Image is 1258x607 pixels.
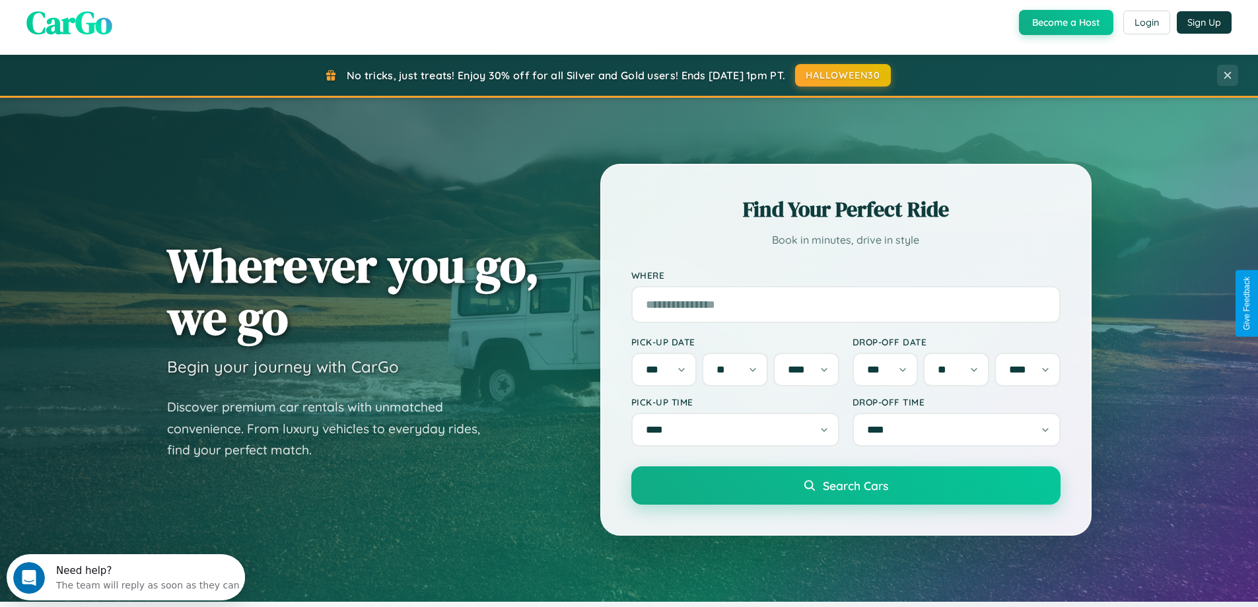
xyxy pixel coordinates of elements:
[631,396,839,408] label: Pick-up Time
[1242,277,1251,330] div: Give Feedback
[167,357,399,376] h3: Begin your journey with CarGo
[631,269,1061,281] label: Where
[853,396,1061,408] label: Drop-off Time
[1019,10,1113,35] button: Become a Host
[50,22,233,36] div: The team will reply as soon as they can
[631,195,1061,224] h2: Find Your Perfect Ride
[1123,11,1170,34] button: Login
[167,396,497,461] p: Discover premium car rentals with unmatched convenience. From luxury vehicles to everyday rides, ...
[347,69,785,82] span: No tricks, just treats! Enjoy 30% off for all Silver and Gold users! Ends [DATE] 1pm PT.
[1177,11,1232,34] button: Sign Up
[853,336,1061,347] label: Drop-off Date
[631,231,1061,250] p: Book in minutes, drive in style
[50,11,233,22] div: Need help?
[631,336,839,347] label: Pick-up Date
[13,562,45,594] iframe: Intercom live chat
[5,5,246,42] div: Open Intercom Messenger
[795,64,891,87] button: HALLOWEEN30
[26,1,112,44] span: CarGo
[7,554,245,600] iframe: Intercom live chat discovery launcher
[167,239,540,343] h1: Wherever you go, we go
[823,478,888,493] span: Search Cars
[631,466,1061,505] button: Search Cars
